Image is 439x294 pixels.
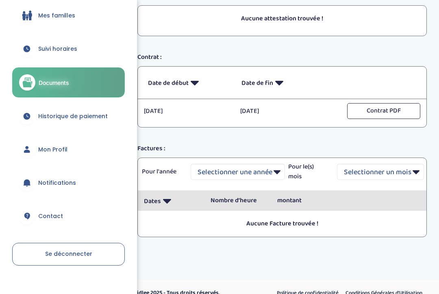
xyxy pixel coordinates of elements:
[12,102,125,131] a: Historique de paiement
[144,106,228,116] p: [DATE]
[131,52,433,62] div: Contrat :
[39,78,69,87] span: Documents
[241,73,323,93] p: Date de fin
[12,168,125,197] a: Notifications
[148,14,416,24] p: Aucune attestation trouvée !
[347,103,420,119] button: Contrat PDF
[45,250,92,258] span: Se déconnecter
[131,144,433,153] div: Factures :
[38,45,77,53] span: Suivi horaires
[12,201,125,231] a: Contact
[38,11,75,20] span: Mes familles
[240,106,324,116] p: [DATE]
[12,135,125,164] a: Mon Profil
[144,219,420,229] p: Aucune Facture trouvée !
[38,212,63,220] span: Contact
[142,167,178,177] p: Pour l'année
[12,1,125,30] a: Mes familles
[12,34,125,63] a: Suivi horaires
[144,191,198,211] p: Dates
[38,179,76,187] span: Notifications
[148,73,229,93] p: Date de début
[277,196,332,205] p: montant
[38,112,108,121] span: Historique de paiement
[211,196,265,205] p: Nombre d’heure
[347,106,420,115] a: Contrat PDF
[12,243,125,266] a: Se déconnecter
[288,162,325,182] p: Pour le(s) mois
[38,145,67,154] span: Mon Profil
[12,67,125,97] a: Documents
